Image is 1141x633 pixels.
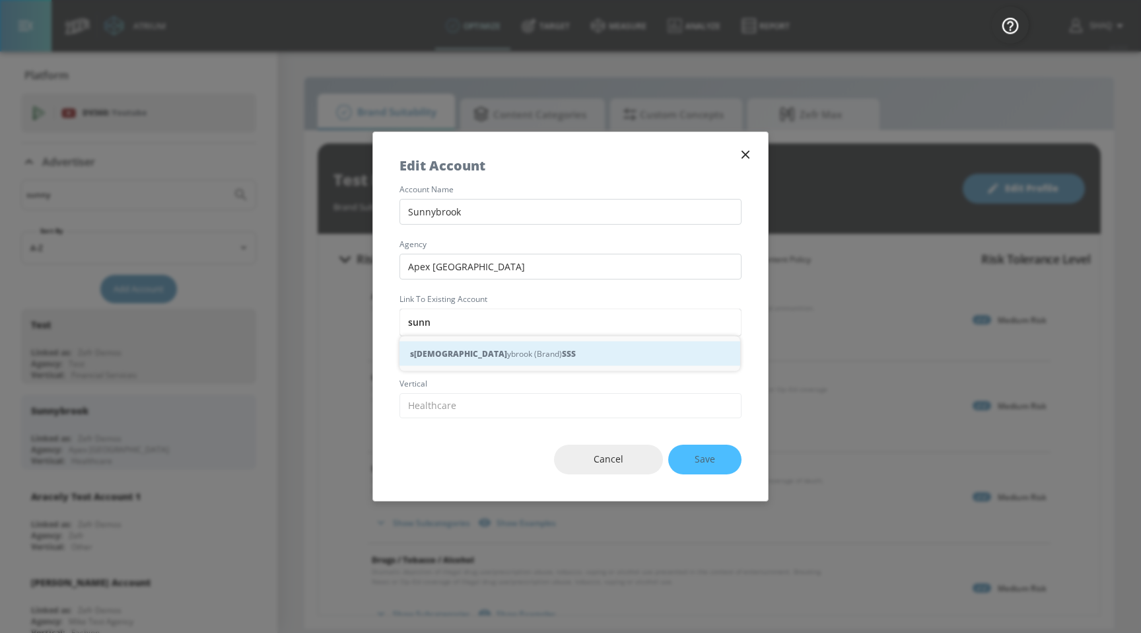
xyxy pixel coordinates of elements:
[399,295,742,303] label: Link to Existing Account
[399,393,742,419] input: Select Vertical
[399,342,740,366] div: ybrook (Brand)
[992,7,1029,44] button: Open Resource Center
[399,186,742,194] label: account name
[580,451,637,468] span: Cancel
[399,254,742,279] input: Enter agency name
[399,159,485,172] h5: Edit Account
[399,309,742,336] input: Enter account name
[414,347,507,361] strong: [DEMOGRAPHIC_DATA]
[399,199,742,225] input: Enter account name
[554,445,663,474] button: Cancel
[399,380,742,388] label: vertical
[399,241,742,248] label: agency
[562,347,567,361] strong: S
[567,347,571,361] strong: S
[410,347,414,361] strong: s
[571,347,576,361] strong: S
